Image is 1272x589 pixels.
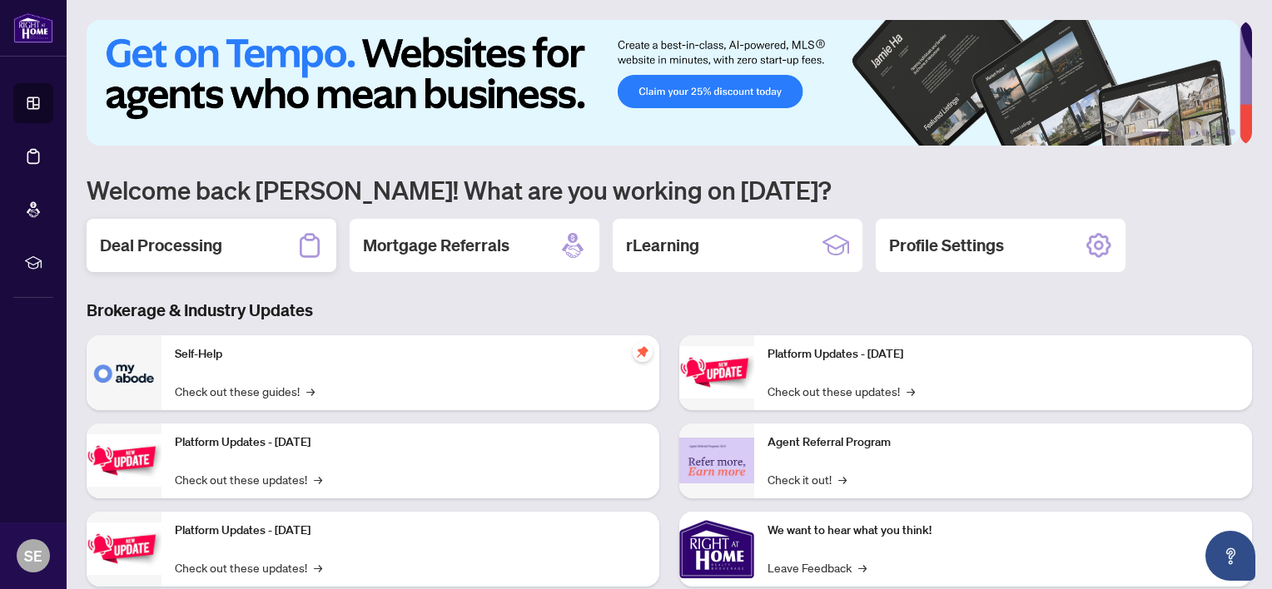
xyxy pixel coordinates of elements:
span: → [314,470,322,488]
span: → [858,558,867,577]
h3: Brokerage & Industry Updates [87,299,1252,322]
button: 6 [1229,129,1235,136]
a: Check out these updates!→ [175,470,322,488]
a: Leave Feedback→ [768,558,867,577]
span: → [306,382,315,400]
a: Check out these guides!→ [175,382,315,400]
p: Platform Updates - [DATE] [175,433,646,452]
a: Check out these updates!→ [175,558,322,577]
img: Platform Updates - September 16, 2025 [87,434,161,487]
h2: Profile Settings [889,234,1004,257]
button: 2 [1175,129,1182,136]
span: → [838,470,847,488]
h1: Welcome back [PERSON_NAME]! What are you working on [DATE]? [87,174,1252,205]
p: Self-Help [175,345,646,364]
h2: rLearning [626,234,699,257]
img: logo [13,12,53,43]
p: We want to hear what you think! [768,522,1239,540]
span: → [314,558,322,577]
a: Check out these updates!→ [768,382,915,400]
h2: Mortgage Referrals [363,234,509,257]
button: 3 [1189,129,1195,136]
button: 4 [1202,129,1209,136]
p: Platform Updates - [DATE] [768,345,1239,364]
button: Open asap [1205,531,1255,581]
button: 5 [1215,129,1222,136]
img: Platform Updates - June 23, 2025 [679,346,754,398]
img: Agent Referral Program [679,438,754,483]
span: → [907,382,915,400]
img: Platform Updates - July 21, 2025 [87,522,161,575]
img: We want to hear what you think! [679,512,754,587]
p: Agent Referral Program [768,433,1239,452]
span: pushpin [633,342,653,362]
span: SE [24,544,42,567]
a: Check it out!→ [768,470,847,488]
button: 1 [1142,129,1169,136]
p: Platform Updates - [DATE] [175,522,646,540]
img: Self-Help [87,335,161,410]
img: Slide 0 [87,20,1240,146]
h2: Deal Processing [100,234,222,257]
